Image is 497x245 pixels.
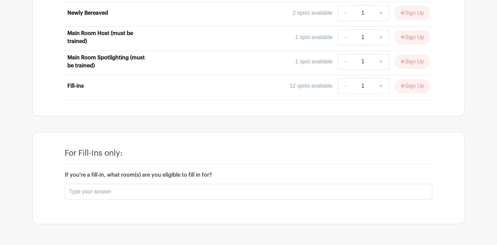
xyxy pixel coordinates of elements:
[338,29,353,45] a: -
[373,29,389,45] a: +
[67,29,150,45] div: Main Room Host (must be trained)
[65,184,432,200] input: Type your answer
[338,5,353,21] a: -
[338,78,353,94] a: -
[373,5,389,21] a: +
[67,82,84,90] div: Fill-ins
[65,172,432,178] h6: If you're a fill-in, what room(s) are you eligible to fill in for?
[395,79,430,93] button: Sign Up
[338,54,353,70] a: -
[67,9,108,17] div: Newly Bereaved
[395,55,430,69] button: Sign Up
[373,54,389,70] a: +
[65,148,122,158] h4: For Fill-Ins only:
[395,30,430,44] button: Sign Up
[290,82,332,90] div: 12 spots available
[295,58,332,66] div: 1 spot available
[295,33,332,41] div: 1 spot available
[67,54,150,70] div: Main Room Spotlighting (must be trained)
[395,6,430,20] button: Sign Up
[373,78,389,94] a: +
[293,9,332,17] div: 2 spots available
